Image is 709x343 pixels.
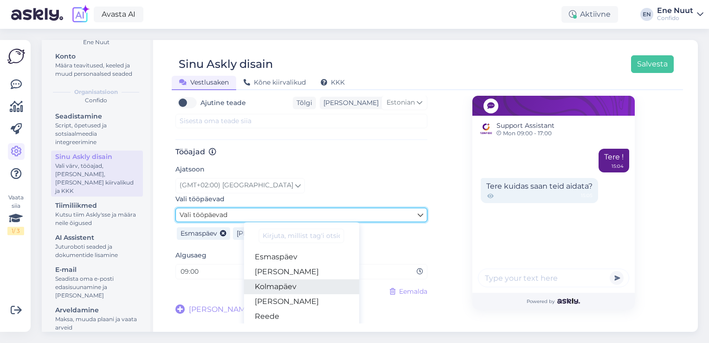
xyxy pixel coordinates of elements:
a: (GMT+02:00) [GEOGRAPHIC_DATA] [175,178,305,193]
a: [PERSON_NAME] [244,294,359,309]
div: Maksa, muuda plaani ja vaata arveid [55,315,139,332]
div: Ene Nuut [657,7,693,14]
div: Sinu Askly disain [55,152,139,162]
div: Confido [49,96,143,105]
span: Esmaspäev [180,229,217,237]
span: Eemalda [399,287,427,297]
span: Powered by [527,298,580,305]
div: Aktiivne [561,6,618,23]
label: Vali tööpäevad [175,194,225,204]
div: Konto [55,52,139,61]
a: KontoMäära teavitused, keeled ja muud personaalsed seaded [51,50,143,79]
div: Tiimiliikmed [55,201,139,211]
label: Ajatsoon [175,165,205,174]
a: Avasta AI [94,7,143,22]
label: Algusaeg [175,251,206,260]
img: Askly [557,298,580,304]
span: Estonian [387,98,415,108]
div: EN [640,8,653,21]
h3: Tööajad [175,147,427,156]
div: Kutsu tiim Askly'sse ja määra neile õigused [55,211,139,227]
div: Tere kuidas saan teid aidata? [481,178,598,203]
div: Vali värv, tööajad, [PERSON_NAME], [PERSON_NAME] kiirvalikud ja KKK [55,162,139,195]
div: 1 / 3 [7,227,24,235]
span: [PERSON_NAME] [237,229,292,237]
span: Vali tööpäevad [180,211,227,219]
div: Ene Nuut [49,38,143,46]
div: Seadistamine [55,112,139,121]
a: SeadistamineScript, õpetused ja sotsiaalmeedia integreerimine [51,110,143,148]
span: Vestlusaken [179,78,229,86]
div: [PERSON_NAME] [320,98,379,108]
img: explore-ai [71,5,90,24]
a: ArveldamineMaksa, muuda plaani ja vaata arveid [51,304,143,333]
div: Sinu Askly disain [179,55,273,73]
a: Reede [244,309,359,324]
img: Support [479,121,494,136]
div: Vaata siia [7,193,24,235]
a: [PERSON_NAME] [244,264,359,279]
a: Kolmapäev [244,279,359,294]
div: Määra teavitused, keeled ja muud personaalsed seaded [55,61,139,78]
input: Kirjuta, millist tag'i otsid [258,229,344,243]
span: [PERSON_NAME] [189,304,253,315]
a: TiimiliikmedKutsu tiim Askly'sse ja määra neile õigused [51,199,143,229]
a: E-mailSeadista oma e-posti edasisuunamine ja [PERSON_NAME] [51,264,143,301]
div: Tõlgi [293,97,316,109]
div: AI Assistent [55,233,139,243]
div: Tere ! [599,149,629,172]
div: E-mail [55,265,139,275]
input: Type your text here [478,269,629,287]
a: AI AssistentJuturoboti seaded ja dokumentide lisamine [51,231,143,261]
span: (GMT+02:00) [GEOGRAPHIC_DATA] [180,180,293,191]
span: 15:05 [581,192,593,200]
span: Mon 09:00 - 17:00 [496,131,554,136]
button: Salvesta [631,55,674,73]
a: Sinu Askly disainVali värv, tööajad, [PERSON_NAME], [PERSON_NAME] kiirvalikud ja KKK [51,151,143,197]
img: Askly Logo [7,47,25,65]
span: Support Assistant [496,121,554,131]
span: KKK [321,78,345,86]
div: Seadista oma e-posti edasisuunamine ja [PERSON_NAME] [55,275,139,300]
div: 15:04 [612,163,624,170]
a: Ene NuutConfido [657,7,703,22]
label: Ajutine teade [200,95,246,110]
div: Arveldamine [55,305,139,315]
div: Confido [657,14,693,22]
a: Vali tööpäevad [175,208,427,222]
div: Juturoboti seaded ja dokumentide lisamine [55,243,139,259]
a: Esmaspäev [244,250,359,264]
div: Script, õpetused ja sotsiaalmeedia integreerimine [55,121,139,146]
span: Kõne kiirvalikud [244,78,306,86]
b: Organisatsioon [74,88,118,96]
